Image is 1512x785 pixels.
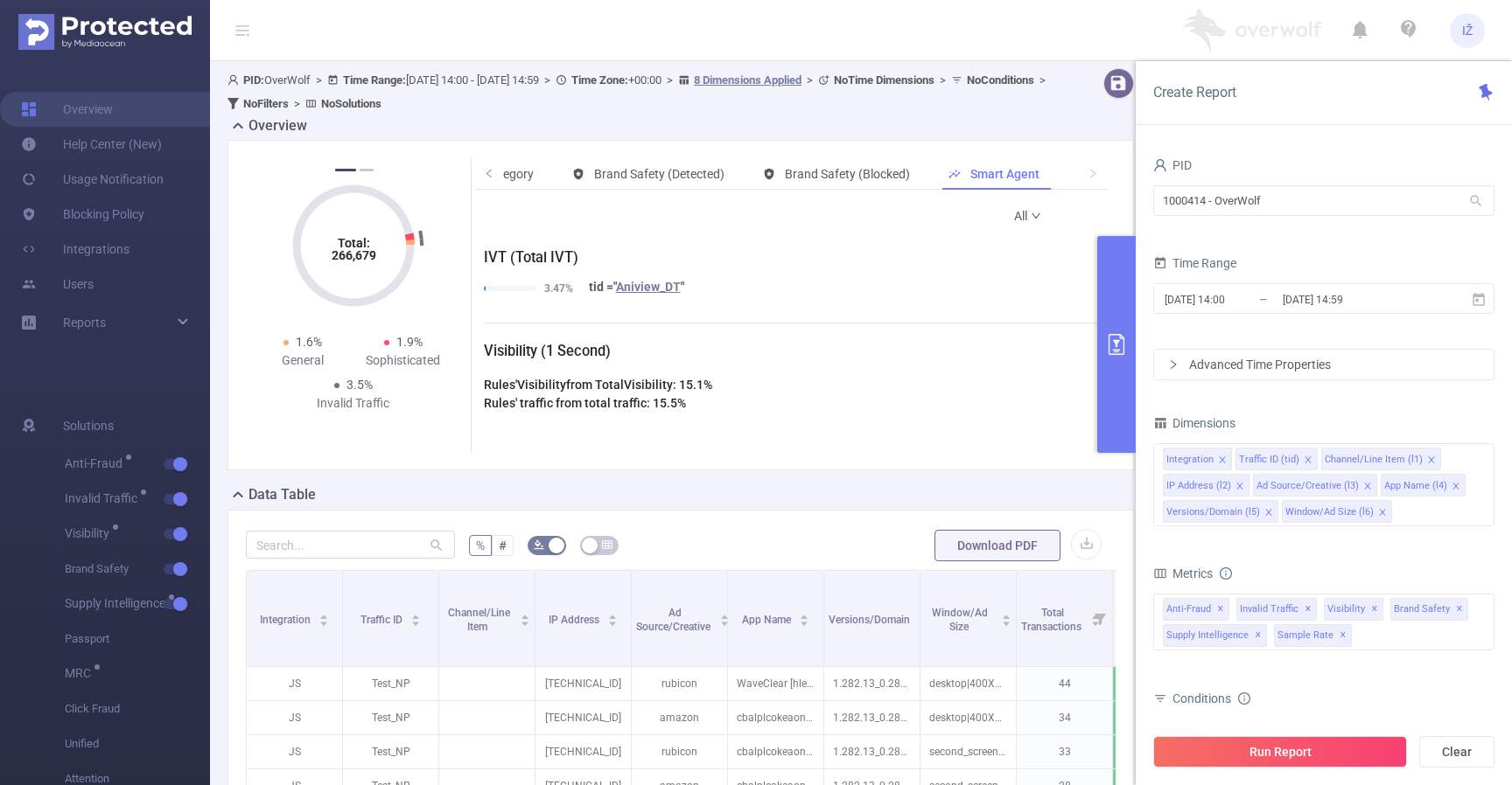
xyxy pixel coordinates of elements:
[1340,625,1347,646] span: ✕
[410,612,421,622] div: Sort
[589,426,898,444] span: Ad Source/Creative (l3) = " "
[632,735,727,768] p: rubicon
[248,115,307,136] h2: Overview
[1304,455,1312,466] i: icon: close
[636,607,713,633] span: Ad Source/Creative
[602,539,612,550] i: icon: table
[21,162,164,197] a: Usage Notification
[343,667,438,700] p: Test_NP
[1452,482,1460,492] i: icon: close
[65,527,115,539] span: Visibility
[484,376,1109,394] h4: Rules' Visibility from Total Visibility : 15.1%
[1305,599,1312,620] span: ✕
[1153,736,1407,768] button: Run Report
[65,552,210,587] span: Brand Safety
[934,73,951,87] span: >
[616,280,681,294] span: Aniview_DT
[594,167,724,181] span: Brand Safety (Detected)
[243,73,264,87] b: PID:
[484,341,1109,363] h3: Visibility (1 Second)
[1378,508,1387,518] i: icon: close
[1218,455,1227,466] i: icon: close
[1235,482,1244,492] i: icon: close
[227,73,1051,110] span: OverWolf [DATE] 14:00 - [DATE] 14:59 +00:00
[21,232,129,267] a: Integrations
[824,701,920,734] p: 1.282.13_0.282.0.9_1.2.6
[521,612,530,617] i: icon: caret-up
[1255,625,1262,646] span: ✕
[535,667,631,700] p: [TECHNICAL_ID]
[1088,571,1112,666] i: Filter menu
[719,612,730,622] div: Sort
[1163,500,1278,523] li: Versions/Domain (l5)
[1168,359,1179,370] i: icon: right
[589,278,684,296] span: tid = " "
[319,619,329,624] i: icon: caret-down
[243,97,289,110] b: No Filters
[535,735,631,768] p: [TECHNICAL_ID]
[1166,448,1214,471] div: Integration
[1236,598,1317,621] span: Invalid Traffic
[920,667,1016,700] p: desktop|400X300
[360,614,405,626] span: Traffic ID
[785,167,910,181] span: Brand Safety (Blocked)
[632,701,727,734] p: amazon
[1017,701,1112,734] p: 34
[539,73,556,87] span: >
[343,701,438,734] p: Test_NP
[728,735,823,768] p: cbalplcokeaonnkeckofomheibnkijnbloilkjhh
[1002,612,1011,617] i: icon: caret-up
[484,394,1109,413] h4: Rules' traffic from total traffic: 15.5%
[800,619,809,624] i: icon: caret-down
[1325,448,1423,471] div: Channel/Line Item (l1)
[608,612,618,617] i: icon: caret-up
[824,735,920,768] p: 1.282.13_0.282.0.9_1.2.6
[1163,448,1232,470] li: Integration
[346,378,373,392] span: 3.5%
[544,283,565,294] span: 3.47%
[1282,500,1392,523] li: Window/Ad Size (l6)
[248,484,316,505] h2: Data Table
[1264,508,1273,518] i: icon: close
[1002,619,1011,624] i: icon: caret-down
[1166,501,1260,524] div: Versions/Domain (l5)
[65,667,97,679] span: MRC
[1217,599,1224,620] span: ✕
[411,612,421,617] i: icon: caret-up
[1163,288,1305,311] input: Start date
[21,92,113,127] a: Overview
[227,74,243,86] i: icon: user
[499,538,507,552] span: #
[1001,612,1011,622] div: Sort
[1113,735,1208,768] p: 0%
[448,607,510,633] span: Channel/Line Item
[799,612,809,622] div: Sort
[728,667,823,700] p: WaveClear [hlehbcidoifhjpggmaiddnamckbgflcggbgpljjg]
[1153,566,1213,580] span: Metrics
[521,619,530,624] i: icon: caret-down
[742,614,794,626] span: App Name
[608,619,618,624] i: icon: caret-down
[65,492,143,504] span: Invalid Traffic
[1113,667,1208,700] p: 0%
[65,457,129,469] span: Anti-Fraud
[289,97,305,110] span: >
[1220,567,1232,580] i: icon: info-circle
[253,351,353,370] div: General
[303,394,403,413] div: Invalid Traffic
[65,726,210,761] span: Unified
[1253,474,1377,497] li: Ad Source/Creative (l3)
[970,167,1039,181] span: Smart Agent
[824,667,920,700] p: 1.282.13_0.282.0.9_1.15.5
[1163,624,1267,647] span: Supply Intelligence
[1462,13,1473,48] span: IŽ
[1153,416,1235,430] span: Dimensions
[260,614,313,626] span: Integration
[65,622,210,656] span: Passport
[1238,692,1250,705] i: icon: info-circle
[18,14,192,50] img: Protected Media
[343,73,406,87] b: Time Range:
[535,701,631,734] p: [TECHNICAL_ID]
[353,351,454,370] div: Sophisticated
[63,408,114,443] span: Solutions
